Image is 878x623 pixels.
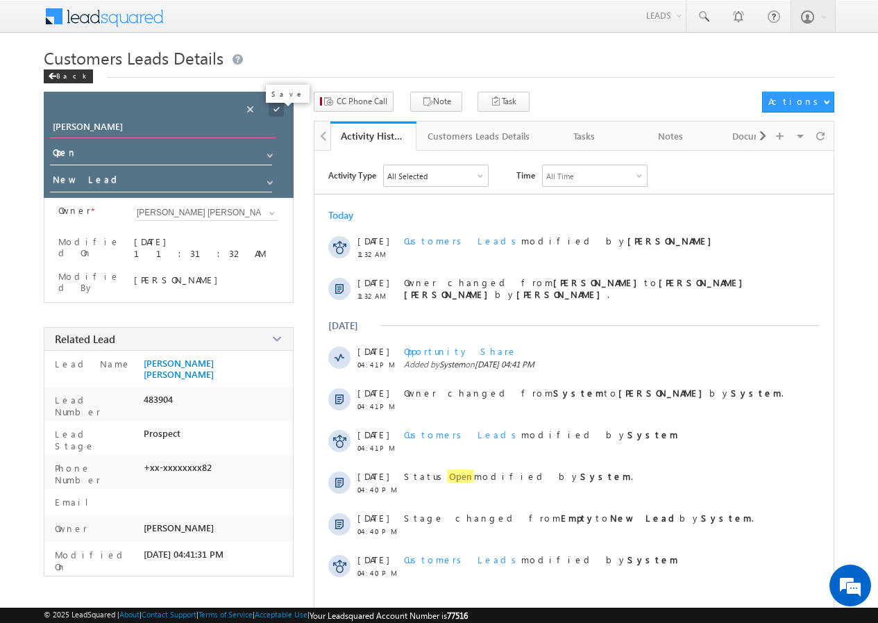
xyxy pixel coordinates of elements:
[627,554,678,565] strong: System
[357,554,389,565] span: [DATE]
[357,387,389,399] span: [DATE]
[725,128,788,144] div: Documents
[416,122,542,151] a: Customers Leads Details
[404,512,754,524] span: Stage changed from to by .
[51,496,99,508] label: Email
[404,276,750,300] strong: [PERSON_NAME] [PERSON_NAME]
[328,319,373,332] div: [DATE]
[357,569,399,577] span: 04:40 PM
[50,171,272,192] input: Stage
[50,119,276,138] input: Opportunity Name Opportunity Name
[762,92,834,113] button: Actions
[51,549,138,572] label: Modified On
[50,144,272,165] input: Status
[404,554,521,565] span: Customers Leads
[410,92,462,112] button: Note
[51,358,131,369] label: Lead Name
[58,205,91,216] label: Owner
[561,512,596,524] strong: Empty
[144,462,212,473] span: +xx-xxxxxxxx82
[447,610,468,621] span: 77516
[51,394,138,417] label: Lead Number
[260,172,277,186] a: Show All Items
[428,128,530,144] div: Customers Leads Details
[628,122,714,151] a: Notes
[337,95,387,108] span: CC Phone Call
[357,512,389,524] span: [DATE]
[553,128,616,144] div: Tasks
[144,428,180,439] span: Prospect
[314,92,394,112] button: CC Phone Call
[357,360,399,369] span: 04:41 PM
[404,276,750,300] span: Owner changed from to by .
[119,610,140,619] a: About
[404,235,521,247] span: Customers Leads
[357,527,399,535] span: 04:40 PM
[404,429,678,440] span: modified by
[134,274,279,285] div: [PERSON_NAME]
[58,271,121,293] label: Modified By
[58,236,121,258] label: Modified On
[475,359,534,369] span: [DATE] 04:41 PM
[580,470,631,482] strong: System
[404,235,718,247] span: modified by
[384,165,488,186] div: All Selected
[387,172,428,181] div: All Selected
[404,554,678,565] span: modified by
[51,522,87,534] label: Owner
[731,387,782,399] strong: System
[18,128,253,416] textarea: Type your message and hit 'Enter'
[516,288,607,300] strong: [PERSON_NAME]
[357,429,389,440] span: [DATE]
[357,250,399,258] span: 11:32 AM
[328,165,376,185] span: Activity Type
[447,470,474,483] span: Open
[627,235,718,247] strong: [PERSON_NAME]
[404,470,633,483] span: Status modified by .
[542,122,628,151] a: Tasks
[262,206,279,220] a: Show All Items
[341,129,406,142] div: Activity History
[330,122,416,151] a: Activity History
[357,444,399,452] span: 04:41 PM
[134,235,279,259] div: [DATE] 11:31:32 AM
[357,345,389,357] span: [DATE]
[144,522,214,533] span: [PERSON_NAME]
[199,610,253,619] a: Terms of Service
[144,394,173,405] span: 483904
[404,359,808,369] span: Added by on
[51,462,138,485] label: Phone Number
[478,92,530,112] button: Task
[144,358,286,380] a: [PERSON_NAME] [PERSON_NAME]
[768,95,823,108] div: Actions
[357,402,399,410] span: 04:41 PM
[228,7,261,40] div: Minimize live chat window
[714,122,800,151] a: Documents
[44,69,93,83] div: Back
[51,428,138,451] label: Lead Stage
[357,276,389,288] span: [DATE]
[553,276,644,288] strong: [PERSON_NAME]
[189,428,252,447] em: Start Chat
[357,470,389,482] span: [DATE]
[271,89,304,99] p: Save
[516,165,535,185] span: Time
[546,172,574,181] div: All Time
[610,512,679,524] strong: New Lead
[134,205,279,221] input: Type to Search
[55,332,115,346] span: Related Lead
[701,512,752,524] strong: System
[357,485,399,494] span: 04:40 PM
[404,429,521,440] span: Customers Leads
[553,387,604,399] strong: System
[144,549,223,560] span: [DATE] 04:41:31 PM
[72,73,233,91] div: Chat with us now
[627,429,678,440] strong: System
[142,610,196,619] a: Contact Support
[618,387,709,399] strong: [PERSON_NAME]
[639,128,702,144] div: Notes
[404,387,784,399] span: Owner changed from to by .
[260,145,277,159] a: Show All Items
[357,235,389,247] span: [DATE]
